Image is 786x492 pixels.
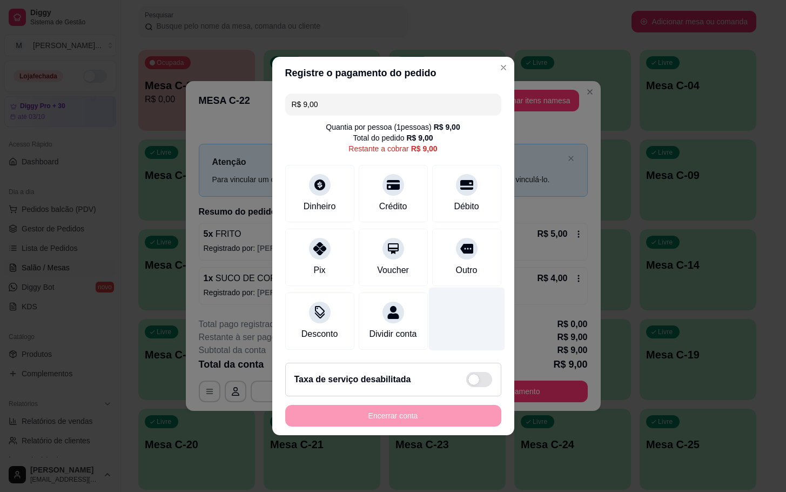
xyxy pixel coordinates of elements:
[369,328,416,341] div: Dividir conta
[304,200,336,213] div: Dinheiro
[292,94,495,115] input: Ex.: hambúrguer de cordeiro
[495,59,512,76] button: Close
[411,143,438,154] div: R$ 9,00
[454,200,479,213] div: Débito
[434,122,460,132] div: R$ 9,00
[301,328,338,341] div: Desconto
[326,122,460,132] div: Quantia por pessoa ( 1 pessoas)
[353,132,433,143] div: Total do pedido
[406,132,433,143] div: R$ 9,00
[272,57,514,89] header: Registre o pagamento do pedido
[455,264,477,277] div: Outro
[348,143,437,154] div: Restante a cobrar
[377,264,409,277] div: Voucher
[379,200,407,213] div: Crédito
[294,373,411,386] h2: Taxa de serviço desabilitada
[313,264,325,277] div: Pix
